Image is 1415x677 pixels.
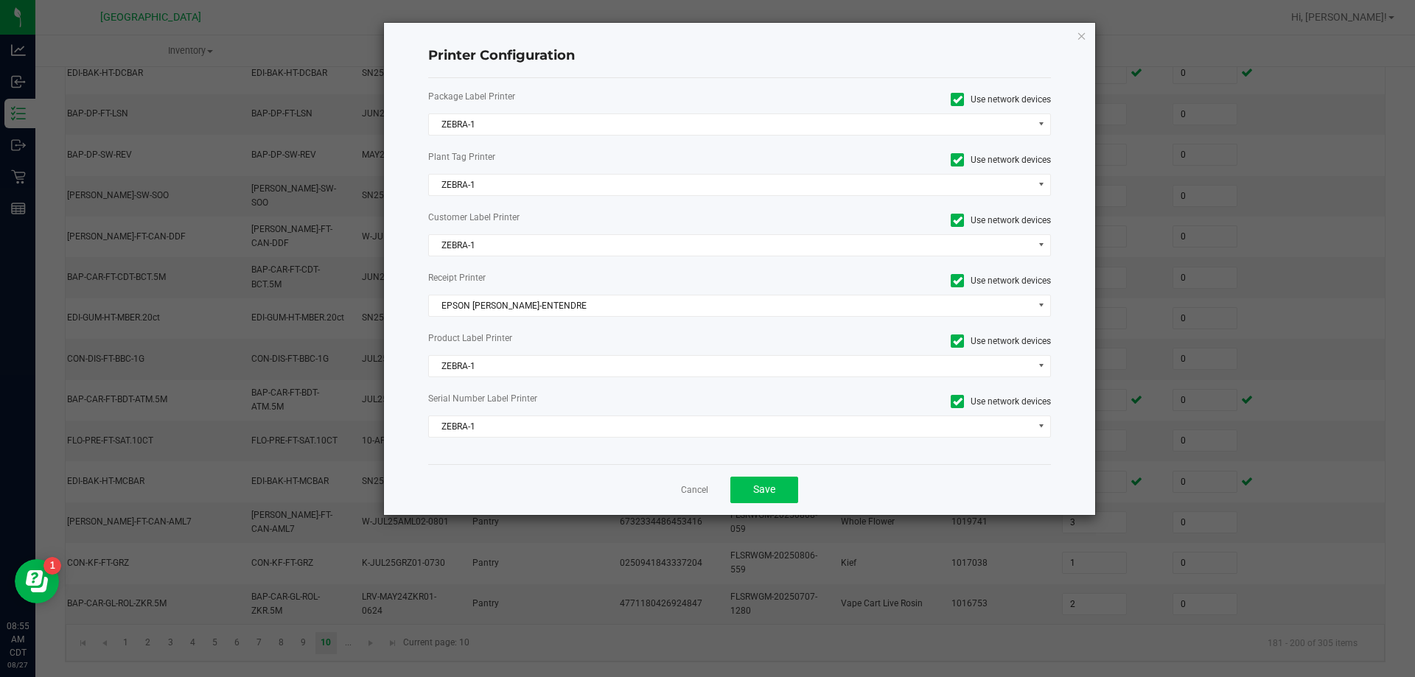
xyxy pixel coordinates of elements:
iframe: Resource center [15,559,59,603]
label: Use network devices [751,334,1052,348]
span: Save [753,483,775,495]
label: Use network devices [751,214,1052,227]
label: Package Label Printer [428,90,729,103]
label: Customer Label Printer [428,211,729,224]
label: Use network devices [751,153,1052,166]
span: ZEBRA-1 [429,175,1033,195]
span: ZEBRA-1 [429,114,1033,135]
label: Use network devices [751,274,1052,287]
label: Use network devices [751,93,1052,106]
h4: Printer Configuration [428,46,1052,66]
label: Use network devices [751,395,1052,408]
span: ZEBRA-1 [429,416,1033,437]
iframe: Resource center unread badge [43,557,61,575]
span: ZEBRA-1 [429,235,1033,256]
span: EPSON [PERSON_NAME]-ENTENDRE [429,295,1033,316]
a: Cancel [681,484,708,497]
button: Save [730,477,798,503]
label: Receipt Printer [428,271,729,284]
label: Plant Tag Printer [428,150,729,164]
label: Product Label Printer [428,332,729,345]
span: ZEBRA-1 [429,356,1033,376]
label: Serial Number Label Printer [428,392,729,405]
